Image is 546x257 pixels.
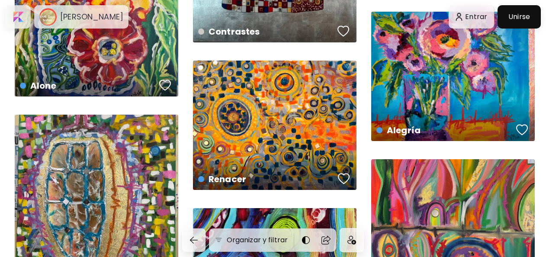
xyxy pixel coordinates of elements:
img: icon [347,236,356,244]
img: favorites [338,172,350,185]
h6: [PERSON_NAME] [60,12,123,22]
h4: Alone [20,79,156,92]
a: Unirse [498,5,541,29]
button: back [182,228,206,252]
h4: Alegría [376,124,516,137]
h4: Renacer [198,173,338,186]
button: favorites [157,77,173,94]
img: favorites [516,123,528,136]
h4: Contrastes [198,25,334,38]
h6: Organizar y filtrar [227,235,288,245]
img: back [189,235,199,245]
a: back [182,228,209,252]
button: favorites [335,22,352,40]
